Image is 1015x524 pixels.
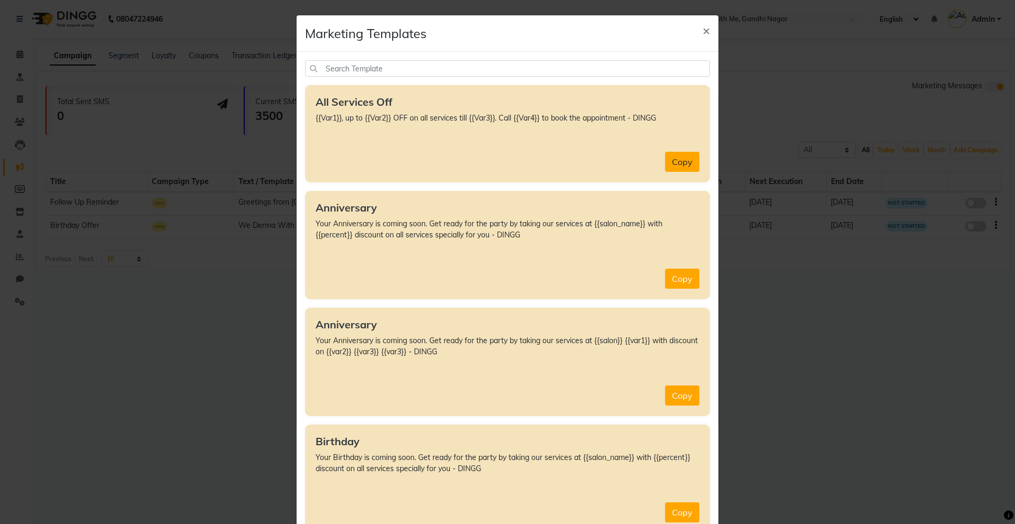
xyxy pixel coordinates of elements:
button: Copy [665,152,699,172]
p: Your Anniversary is coming soon. Get ready for the party by taking our services at {{salon}} {{va... [316,335,699,357]
button: Copy [665,269,699,289]
button: Copy [665,502,699,522]
button: Copy [665,385,699,406]
button: Close [694,15,718,45]
p: Your Anniversary is coming soon. Get ready for the party by taking our services at {{salon_name}}... [316,218,699,241]
input: Search Template [305,60,710,77]
span: × [703,22,710,38]
h5: Birthday [316,435,699,448]
h5: Anniversary [316,201,699,214]
h5: Anniversary [316,318,699,331]
h4: Marketing Templates [305,24,427,43]
p: {{Var1}}, up to {{Var2}} OFF on all services till {{Var3}}. Call {{Var4}} to book the appointment... [316,113,699,124]
h5: All Services Off [316,96,699,108]
p: Your Birthday is coming soon. Get ready for the party by taking our services at {{salon_name}} wi... [316,452,699,474]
